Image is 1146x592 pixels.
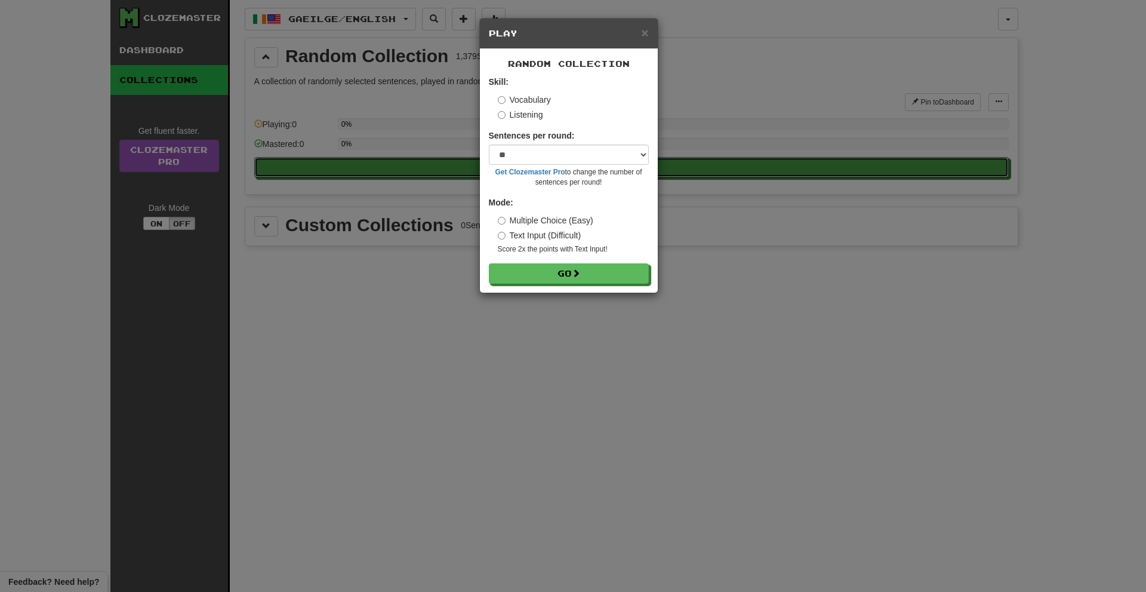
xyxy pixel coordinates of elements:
[641,26,648,39] button: Close
[498,94,551,106] label: Vocabulary
[498,229,581,241] label: Text Input (Difficult)
[489,130,575,142] label: Sentences per round:
[489,263,649,284] button: Go
[489,77,509,87] strong: Skill:
[489,198,513,207] strong: Mode:
[489,167,649,188] small: to change the number of sentences per round!
[495,168,565,176] a: Get Clozemaster Pro
[508,59,630,69] span: Random Collection
[641,26,648,39] span: ×
[498,214,593,226] label: Multiple Choice (Easy)
[498,109,543,121] label: Listening
[498,232,506,240] input: Text Input (Difficult)
[498,217,506,225] input: Multiple Choice (Easy)
[489,27,649,39] h5: Play
[498,96,506,104] input: Vocabulary
[498,111,506,119] input: Listening
[498,244,649,254] small: Score 2x the points with Text Input !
